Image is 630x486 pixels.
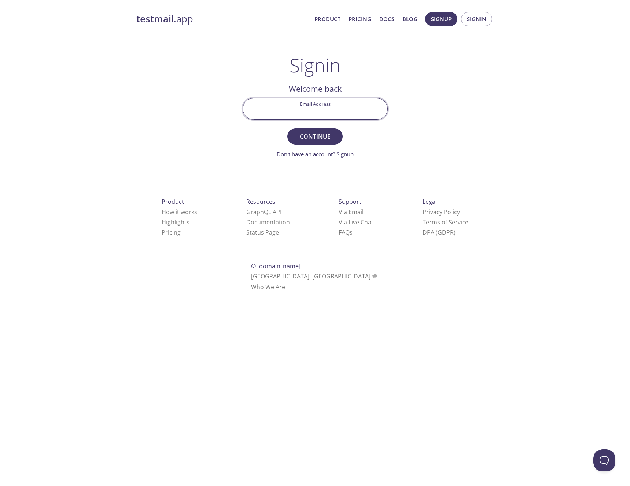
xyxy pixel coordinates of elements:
[136,12,174,25] strong: testmail
[251,272,379,280] span: [GEOGRAPHIC_DATA], [GEOGRAPHIC_DATA]
[243,83,388,95] h2: Welcome back
[246,218,290,226] a: Documentation
[287,128,342,145] button: Continue
[349,14,371,24] a: Pricing
[339,198,361,206] span: Support
[425,12,457,26] button: Signup
[423,208,460,216] a: Privacy Policy
[402,14,417,24] a: Blog
[162,198,184,206] span: Product
[379,14,394,24] a: Docs
[251,283,285,291] a: Who We Are
[339,228,353,236] a: FAQ
[290,54,340,76] h1: Signin
[277,150,354,158] a: Don't have an account? Signup
[162,218,189,226] a: Highlights
[246,208,281,216] a: GraphQL API
[350,228,353,236] span: s
[431,14,452,24] span: Signup
[339,218,373,226] a: Via Live Chat
[162,228,181,236] a: Pricing
[295,131,334,142] span: Continue
[423,198,437,206] span: Legal
[246,198,275,206] span: Resources
[246,228,279,236] a: Status Page
[423,218,468,226] a: Terms of Service
[593,449,615,471] iframe: Help Scout Beacon - Open
[251,262,301,270] span: © [DOMAIN_NAME]
[136,13,309,25] a: testmail.app
[314,14,340,24] a: Product
[162,208,197,216] a: How it works
[339,208,364,216] a: Via Email
[461,12,492,26] button: Signin
[423,228,456,236] a: DPA (GDPR)
[467,14,486,24] span: Signin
